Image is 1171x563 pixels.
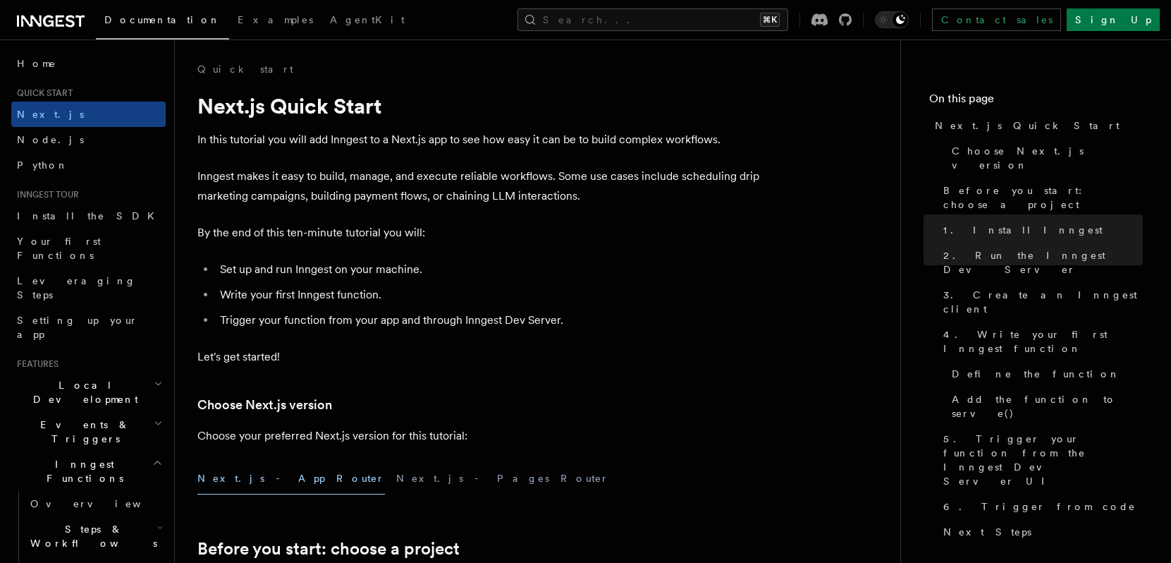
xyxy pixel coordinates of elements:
li: Trigger your function from your app and through Inngest Dev Server. [216,310,761,330]
kbd: ⌘K [760,13,780,27]
a: Next.js [11,102,166,127]
p: Choose your preferred Next.js version for this tutorial: [197,426,761,446]
a: Leveraging Steps [11,268,166,308]
a: 5. Trigger your function from the Inngest Dev Server UI [938,426,1143,494]
span: Next Steps [943,525,1031,539]
span: 1. Install Inngest [943,223,1103,237]
a: Home [11,51,166,76]
span: 6. Trigger from code [943,500,1136,514]
span: Python [17,159,68,171]
p: Inngest makes it easy to build, manage, and execute reliable workflows. Some use cases include sc... [197,167,761,206]
span: Next.js [17,109,84,120]
span: Home [17,56,56,71]
p: Let's get started! [197,347,761,367]
span: Features [11,358,59,370]
span: Overview [30,498,176,509]
li: Write your first Inngest function. [216,285,761,305]
span: Leveraging Steps [17,275,136,301]
span: Setting up your app [17,315,138,340]
span: Node.js [17,134,84,145]
span: Examples [238,14,313,25]
span: Local Development [11,378,154,406]
a: Setting up your app [11,308,166,347]
h4: On this page [929,90,1143,113]
span: AgentKit [330,14,405,25]
a: Choose Next.js version [197,395,332,415]
a: Add the function to serve() [946,387,1143,426]
button: Local Development [11,373,166,412]
span: Events & Triggers [11,418,154,446]
span: Documentation [104,14,221,25]
span: Inngest tour [11,189,79,200]
a: Sign Up [1067,8,1160,31]
p: In this tutorial you will add Inngest to a Next.js app to see how easy it can be to build complex... [197,130,761,150]
a: Python [11,152,166,178]
span: Quick start [11,87,73,99]
button: Steps & Workflows [25,516,166,556]
span: 3. Create an Inngest client [943,288,1143,316]
button: Events & Triggers [11,412,166,452]
a: 3. Create an Inngest client [938,282,1143,322]
span: Inngest Functions [11,457,152,485]
span: Add the function to serve() [952,392,1143,420]
a: Contact sales [932,8,1061,31]
a: 6. Trigger from code [938,494,1143,519]
button: Next.js - Pages Router [396,463,609,495]
a: 2. Run the Inngest Dev Server [938,243,1143,282]
button: Toggle dark mode [875,11,909,28]
span: Before you start: choose a project [943,183,1143,212]
a: Before you start: choose a project [938,178,1143,217]
span: Next.js Quick Start [935,119,1120,133]
a: Quick start [197,62,293,76]
button: Inngest Functions [11,452,166,491]
button: Next.js - App Router [197,463,385,495]
a: AgentKit [321,4,413,38]
a: Choose Next.js version [946,138,1143,178]
a: Node.js [11,127,166,152]
a: 1. Install Inngest [938,217,1143,243]
a: Next.js Quick Start [929,113,1143,138]
a: 4. Write your first Inngest function [938,322,1143,361]
li: Set up and run Inngest on your machine. [216,260,761,279]
a: Overview [25,491,166,516]
h1: Next.js Quick Start [197,93,761,119]
a: Examples [229,4,321,38]
span: Define the function [952,367,1120,381]
a: Install the SDK [11,203,166,229]
a: Your first Functions [11,229,166,268]
a: Next Steps [938,519,1143,545]
span: 2. Run the Inngest Dev Server [943,248,1143,277]
span: 4. Write your first Inngest function [943,327,1143,356]
span: 5. Trigger your function from the Inngest Dev Server UI [943,432,1143,488]
a: Before you start: choose a project [197,539,460,559]
a: Documentation [96,4,229,40]
span: Steps & Workflows [25,522,157,550]
span: Your first Functions [17,236,101,261]
p: By the end of this ten-minute tutorial you will: [197,223,761,243]
a: Define the function [946,361,1143,387]
span: Install the SDK [17,210,163,222]
span: Choose Next.js version [952,144,1143,172]
button: Search...⌘K [517,8,788,31]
